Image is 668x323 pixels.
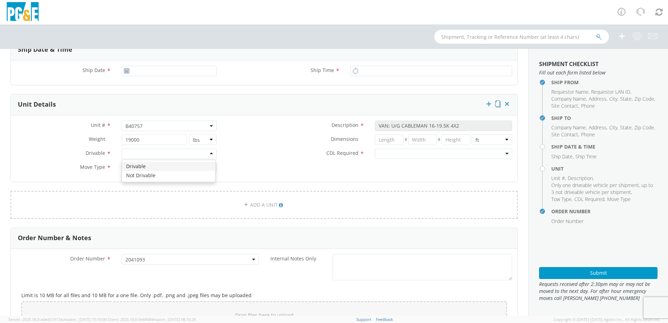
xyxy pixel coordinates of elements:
[375,135,404,145] input: Length
[551,88,588,95] span: Requestor Name
[607,196,631,202] span: Move Type
[634,124,655,131] li: ,
[620,124,633,131] li: ,
[311,67,334,73] span: Ship Time
[89,136,105,142] span: Weight
[620,124,632,131] span: State
[80,164,105,170] span: Move Type
[86,150,105,156] span: Drivable
[332,122,358,128] span: Description
[404,135,408,145] span: X
[270,255,316,262] span: Internal Notes Only
[620,95,633,102] li: ,
[551,153,574,160] li: ,
[18,101,56,108] h3: Unit Details
[553,317,660,322] span: Copyright © [DATE]-[DATE] Agistix Inc., All Rights Reserved
[551,131,578,138] span: Site Contact
[70,255,105,262] span: Order Number
[591,88,630,95] span: Requestor LAN ID
[551,95,586,102] span: Company Name
[609,124,617,131] span: City
[551,209,658,214] h4: Order Number
[634,124,654,131] span: Zip Code
[551,166,658,171] h4: Unit
[551,115,658,121] h4: Ship To
[589,124,608,131] li: ,
[551,131,579,138] li: ,
[591,88,631,95] li: ,
[539,281,658,302] span: Requests received after 2:30pm may or may not be moved to the next day. For after hour emergency ...
[551,175,566,182] li: ,
[574,196,605,203] li: ,
[609,95,617,102] span: City
[18,235,91,242] h3: Order Number & Notes
[551,124,586,131] span: Company Name
[589,124,607,131] span: Address
[21,293,507,298] h5: Limit is 10 MB for all files and 10 MB for a one file. Only .pdf, .png and .jpeg files may be upl...
[551,80,658,85] h4: Ship From
[82,67,105,73] span: Ship Date
[634,95,655,102] li: ,
[574,196,604,202] span: CDL Required
[551,175,565,181] span: Unit #
[575,153,597,160] span: Ship Time
[539,267,658,279] button: Submit
[408,135,437,145] input: Width
[8,317,107,322] span: Server: 2025.18.0-a0edd1917ac
[609,95,618,102] li: ,
[108,317,196,322] span: Client: 2025.18.0-0e69584
[331,136,358,142] span: Dimensions
[91,122,105,128] span: Unit #
[634,95,654,102] span: Zip Code
[551,218,583,224] span: Order Number
[125,256,255,263] span: 2041093
[551,88,589,95] li: ,
[235,312,293,318] span: Drop files here to upload
[551,182,656,196] li: ,
[122,254,259,265] span: 2041093
[551,196,573,203] li: ,
[122,162,215,171] div: Drivable
[18,46,72,53] h3: Ship Date & Time
[153,317,196,322] span: master, [DATE] 08:10:29
[376,317,393,322] a: Feedback
[437,135,442,145] span: X
[581,131,595,138] span: Phone
[551,182,653,195] span: Only one driveable vehicle per shipment, up to 3 not driveable vehicle per shipment
[326,150,358,156] span: CDL Required
[5,2,40,23] img: pge-logo-06675f144f4cfa6a6814.png
[122,171,215,180] div: Not Drivable
[568,175,594,182] li: ,
[581,102,595,109] span: Phone
[620,95,632,102] span: State
[551,124,587,131] li: ,
[551,102,579,109] li: ,
[122,121,217,131] span: B40757
[64,317,107,322] span: master, [DATE] 10:10:00
[551,95,587,102] li: ,
[10,191,518,219] a: ADD A UNIT
[589,95,608,102] li: ,
[539,69,658,76] span: Fill out each form listed below
[434,30,609,44] input: Shipment, Tracking or Reference Number (at least 4 chars)
[356,317,371,322] a: Support
[609,124,618,131] li: ,
[568,175,593,181] span: Description
[539,60,598,68] strong: Shipment Checklist
[589,95,607,102] span: Address
[551,196,572,202] span: Tow Type
[551,144,658,149] h4: Ship Date & Time
[551,153,573,160] span: Ship Date
[551,102,578,109] span: Site Contact
[125,123,213,129] span: B40757
[442,135,470,145] input: Height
